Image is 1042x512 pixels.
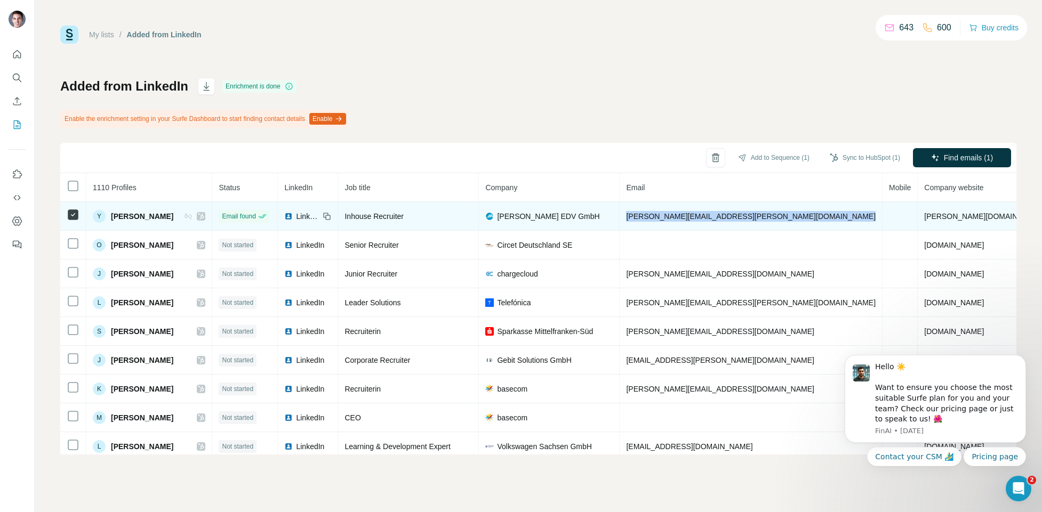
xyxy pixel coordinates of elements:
[829,342,1042,507] iframe: Intercom notifications message
[485,413,494,422] img: company-logo
[344,212,404,221] span: Inhouse Recruiter
[222,442,253,451] span: Not started
[344,413,360,422] span: CEO
[284,270,293,278] img: LinkedIn logo
[89,30,114,39] a: My lists
[485,442,494,451] img: company-logo
[344,298,400,307] span: Leader Solutions
[889,183,911,192] span: Mobile
[497,355,571,365] span: Gebit Solutions GmbH
[93,354,106,367] div: J
[485,385,494,393] img: company-logo
[1028,476,1036,484] span: 2
[626,298,876,307] span: [PERSON_NAME][EMAIL_ADDRESS][PERSON_NAME][DOMAIN_NAME]
[309,113,346,125] button: Enable
[284,212,293,221] img: LinkedIn logo
[296,240,324,250] span: LinkedIn
[924,327,984,336] span: [DOMAIN_NAME]
[284,327,293,336] img: LinkedIn logo
[9,11,26,28] img: Avatar
[485,270,494,278] img: company-logo
[9,68,26,87] button: Search
[485,241,494,249] img: company-logo
[111,326,173,337] span: [PERSON_NAME]
[497,297,531,308] span: Telefónica
[626,356,814,364] span: [EMAIL_ADDRESS][PERSON_NAME][DOMAIN_NAME]
[222,80,296,93] div: Enrichment is done
[9,165,26,184] button: Use Surfe on LinkedIn
[969,20,1019,35] button: Buy credits
[485,183,517,192] span: Company
[626,270,814,278] span: [PERSON_NAME][EMAIL_ADDRESS][DOMAIN_NAME]
[344,442,450,451] span: Learning & Development Expert
[127,29,202,40] div: Added from LinkedIn
[219,183,240,192] span: Status
[93,383,106,395] div: K
[296,441,324,452] span: LinkedIn
[284,442,293,451] img: LinkedIn logo
[222,240,253,250] span: Not started
[497,441,591,452] span: Volkswagen Sachsen GmbH
[111,297,173,308] span: [PERSON_NAME]
[296,355,324,365] span: LinkedIn
[296,211,319,222] span: LinkedIn
[93,239,106,251] div: O
[344,385,381,393] span: Recruiterin
[296,384,324,394] span: LinkedIn
[485,327,494,336] img: company-logo
[497,412,527,423] span: basecom
[924,183,983,192] span: Company website
[344,241,398,249] span: Senior Recruiter
[222,298,253,307] span: Not started
[9,92,26,111] button: Enrich CSV
[924,241,984,249] span: [DOMAIN_NAME]
[9,235,26,254] button: Feedback
[93,183,137,192] span: 1110 Profiles
[497,211,599,222] span: [PERSON_NAME] EDV GmbH
[111,384,173,394] span: [PERSON_NAME]
[1006,476,1031,501] iframe: Intercom live chat
[485,212,494,221] img: company-logo
[222,269,253,279] span: Not started
[9,45,26,64] button: Quick start
[822,150,908,166] button: Sync to HubSpot (1)
[119,29,122,40] li: /
[284,241,293,249] img: LinkedIn logo
[344,270,397,278] span: Junior Recruiter
[284,183,312,192] span: LinkedIn
[924,270,984,278] span: [DOMAIN_NAME]
[485,356,494,364] img: company-logo
[937,21,951,34] p: 600
[222,413,253,422] span: Not started
[731,150,817,166] button: Add to Sequence (1)
[93,296,106,309] div: L
[497,240,572,250] span: Circet Deutschland SE
[60,26,78,44] img: Surfe Logo
[93,411,106,424] div: M
[111,441,173,452] span: [PERSON_NAME]
[284,385,293,393] img: LinkedIn logo
[284,413,293,422] img: LinkedIn logo
[9,115,26,134] button: My lists
[222,384,253,394] span: Not started
[93,210,106,223] div: Y
[222,355,253,365] span: Not started
[222,327,253,336] span: Not started
[93,267,106,280] div: J
[222,212,255,221] span: Email found
[60,110,348,128] div: Enable the enrichment setting in your Surfe Dashboard to start finding contact details
[344,327,381,336] span: Recruiterin
[344,183,370,192] span: Job title
[284,298,293,307] img: LinkedIn logo
[497,384,527,394] span: basecom
[296,412,324,423] span: LinkedIn
[626,183,645,192] span: Email
[485,298,494,307] img: company-logo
